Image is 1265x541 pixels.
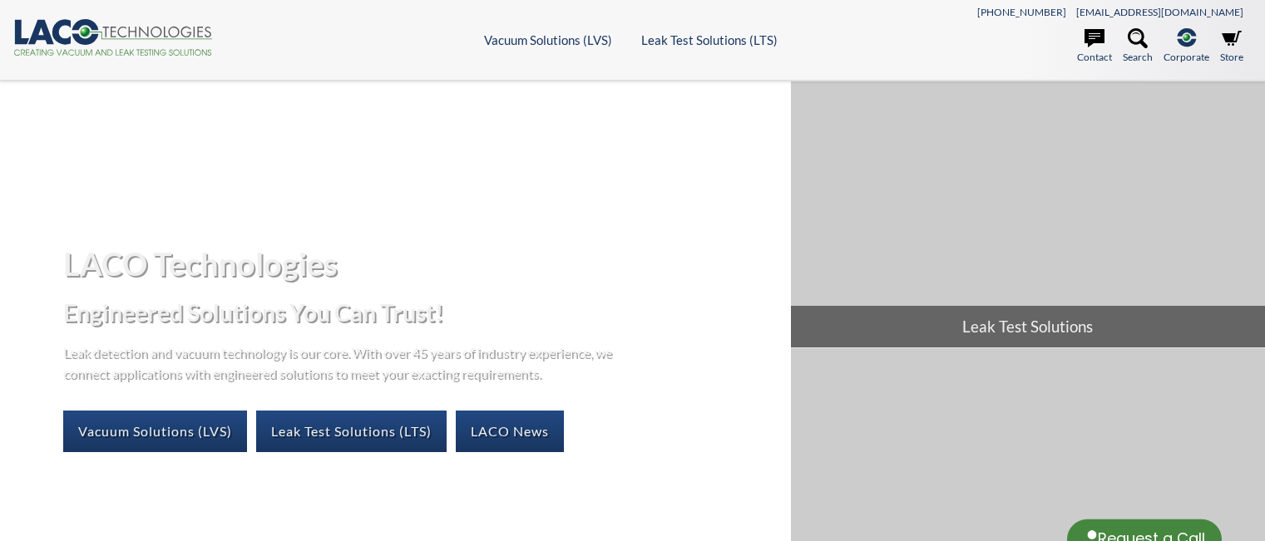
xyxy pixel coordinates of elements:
[63,298,778,328] h2: Engineered Solutions You Can Trust!
[1123,28,1153,65] a: Search
[63,342,620,384] p: Leak detection and vacuum technology is our core. With over 45 years of industry experience, we c...
[256,411,447,452] a: Leak Test Solutions (LTS)
[1164,49,1209,65] span: Corporate
[456,411,564,452] a: LACO News
[484,32,612,47] a: Vacuum Solutions (LVS)
[791,306,1265,347] span: Leak Test Solutions
[977,6,1066,18] a: [PHONE_NUMBER]
[63,243,778,284] h1: LACO Technologies
[63,411,247,452] a: Vacuum Solutions (LVS)
[791,81,1265,347] a: Leak Test Solutions
[1076,6,1243,18] a: [EMAIL_ADDRESS][DOMAIN_NAME]
[1077,28,1112,65] a: Contact
[1220,28,1243,65] a: Store
[641,32,778,47] a: Leak Test Solutions (LTS)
